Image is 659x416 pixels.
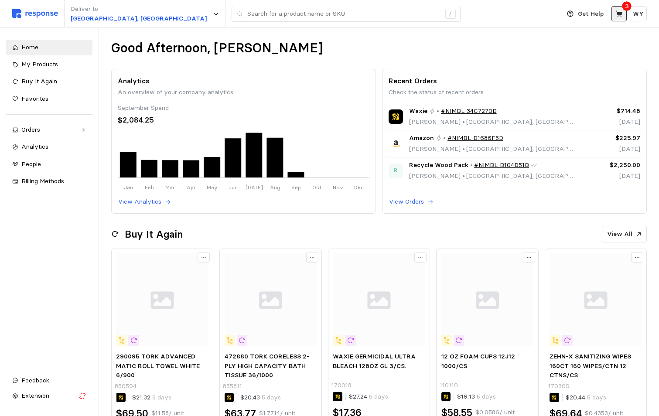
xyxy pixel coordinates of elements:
[165,184,175,191] tspan: Mar
[474,160,529,170] a: #NIMBL-B104D51B
[186,184,195,191] tspan: Apr
[71,4,207,14] p: Deliver to
[144,184,154,191] tspan: Feb
[21,143,48,150] span: Analytics
[389,136,403,151] img: Amazon
[21,125,77,135] div: Orders
[633,9,644,19] p: WY
[607,229,632,239] p: View All
[389,109,403,124] img: Waxie
[21,60,58,68] span: My Products
[116,253,208,345] img: svg%3e
[21,177,64,185] span: Billing Methods
[118,114,369,126] div: $2,084.25
[6,373,92,389] button: Feedback
[6,174,92,189] a: Billing Methods
[630,6,647,21] button: WY
[331,381,352,390] p: 170018
[389,75,640,86] p: Recent Orders
[21,77,57,85] span: Buy It Again
[550,253,642,345] img: svg%3e
[229,184,238,191] tspan: Jun
[6,122,92,138] a: Orders
[409,171,576,181] p: [PERSON_NAME] [GEOGRAPHIC_DATA], [GEOGRAPHIC_DATA]
[71,14,207,24] p: [GEOGRAPHIC_DATA], [GEOGRAPHIC_DATA]
[461,172,466,180] span: •
[349,392,388,402] p: $27.24
[585,393,606,401] span: 5 days
[445,9,456,19] div: /
[6,388,92,404] button: Extension
[625,1,629,11] p: 3
[354,184,364,191] tspan: Dec
[118,88,369,97] p: An overview of your company analytics.
[12,9,58,18] img: svg%3e
[21,376,49,384] span: Feedback
[245,184,263,191] tspan: [DATE]
[6,157,92,172] a: People
[260,393,281,401] span: 5 days
[409,133,434,143] span: Amazon
[437,106,439,116] p: •
[389,88,640,97] p: Check the status of recent orders.
[470,160,473,170] p: •
[21,392,49,399] span: Extension
[6,91,92,107] a: Favorites
[270,184,280,191] tspan: Aug
[441,106,497,116] a: #NIMBL-34C7270D
[582,171,640,181] p: [DATE]
[409,117,576,127] p: [PERSON_NAME] [GEOGRAPHIC_DATA], [GEOGRAPHIC_DATA]
[240,393,281,402] p: $20.43
[21,95,48,102] span: Favorites
[312,184,321,191] tspan: Oct
[562,6,609,22] button: Get Help
[150,393,171,401] span: 5 days
[333,352,416,370] span: WAXIE GERMICIDAL ULTRA BLEACH 128OZ GL 3/CS.
[225,352,309,379] span: 472880 TORK CORELESS 2-PLY HIGH CAPACITY BATH TISSUE 36/1000
[6,74,92,89] a: Buy It Again
[389,164,403,178] span: Recycle Wood Pack
[582,106,640,116] p: $714.48
[21,43,38,51] span: Home
[132,393,171,402] p: $21.32
[475,392,496,400] span: 5 days
[207,184,218,191] tspan: May
[409,144,576,154] p: [PERSON_NAME] [GEOGRAPHIC_DATA], [GEOGRAPHIC_DATA]
[578,9,604,19] p: Get Help
[550,352,631,379] span: ZEHN-X SANITIZING WIPES 160CT 160 WIPES/CTN 12 CTNS/CS
[111,40,323,57] h1: Good Afternoon, [PERSON_NAME]
[447,133,503,143] a: #NIMBL-D1686F5D
[118,197,171,207] button: View Analytics
[118,103,369,113] div: September Spend
[389,197,434,207] button: View Orders
[582,144,640,154] p: [DATE]
[440,381,458,390] p: 110110
[461,145,466,153] span: •
[118,197,161,207] p: View Analytics
[582,160,640,170] p: $2,250.00
[21,160,41,168] span: People
[6,40,92,55] a: Home
[389,197,424,207] p: View Orders
[291,184,300,191] tspan: Sep
[115,382,137,391] p: 850594
[582,133,640,143] p: $225.97
[6,57,92,72] a: My Products
[247,6,440,22] input: Search for a product name or SKU
[116,352,200,379] span: 290095 TORK ADVANCED MATIC ROLL TOWEL WHITE 6/900
[566,393,606,402] p: $20.44
[367,392,388,400] span: 5 days
[441,253,533,345] img: svg%3e
[118,75,369,86] p: Analytics
[582,117,640,127] p: [DATE]
[123,184,133,191] tspan: Jan
[125,228,183,241] h2: Buy It Again
[548,382,570,391] p: 170309
[443,133,446,143] p: •
[6,139,92,155] a: Analytics
[333,184,343,191] tspan: Nov
[457,392,496,402] p: $19.13
[223,382,242,391] p: 855811
[333,253,425,345] img: svg%3e
[409,160,468,170] span: Recycle Wood Pack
